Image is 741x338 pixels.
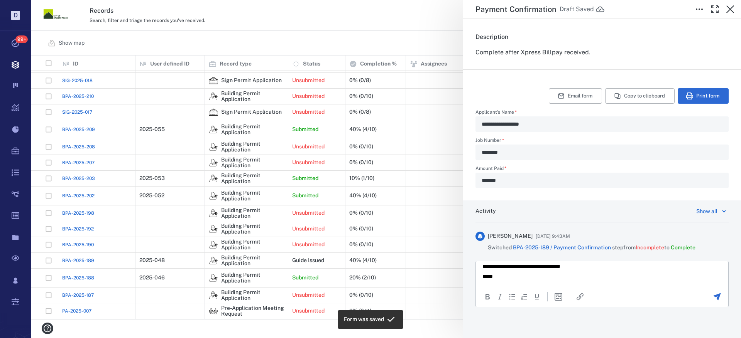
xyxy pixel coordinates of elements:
div: Numbered list [520,292,529,301]
button: Toggle Fullscreen [707,2,722,17]
button: Toggle to Edit Boxes [692,2,707,17]
span: Switched step from to [488,244,695,252]
a: BPA-2025-189 / Payment Confirmation [513,244,611,251]
button: Email form [549,88,602,104]
button: Close [722,2,738,17]
div: Job Number [475,145,729,160]
span: Complete [671,244,695,251]
p: Complete after Xpress Billpay received. [475,48,729,57]
div: Form was saved [344,313,384,326]
button: Send the comment [712,292,722,301]
div: Show all [696,207,717,216]
button: Insert/edit link [575,292,585,301]
span: [PERSON_NAME] [488,232,533,240]
button: Bold [483,292,492,301]
iframe: Rich Text Area [476,261,728,286]
span: Help [17,5,33,12]
button: Italic [495,292,504,301]
span: Incomplete [636,244,664,251]
h5: Payment Confirmation [475,5,557,14]
button: Copy to clipboard [605,88,675,104]
div: Applicant's Name [475,116,729,132]
div: Bullet list [508,292,517,301]
div: Amount Paid [475,173,729,188]
span: 99+ [15,35,28,43]
label: Applicant's Name [475,110,729,116]
button: Insert template [554,292,563,301]
label: Job Number [475,138,729,145]
label: Amount Paid [475,166,729,173]
h6: Description [475,32,729,42]
span: [DATE] 9:43AM [536,232,570,241]
p: D [11,11,20,20]
button: Underline [532,292,541,301]
h6: Activity [475,207,496,215]
div: Draft saved [560,5,594,14]
button: Print form [678,88,729,104]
